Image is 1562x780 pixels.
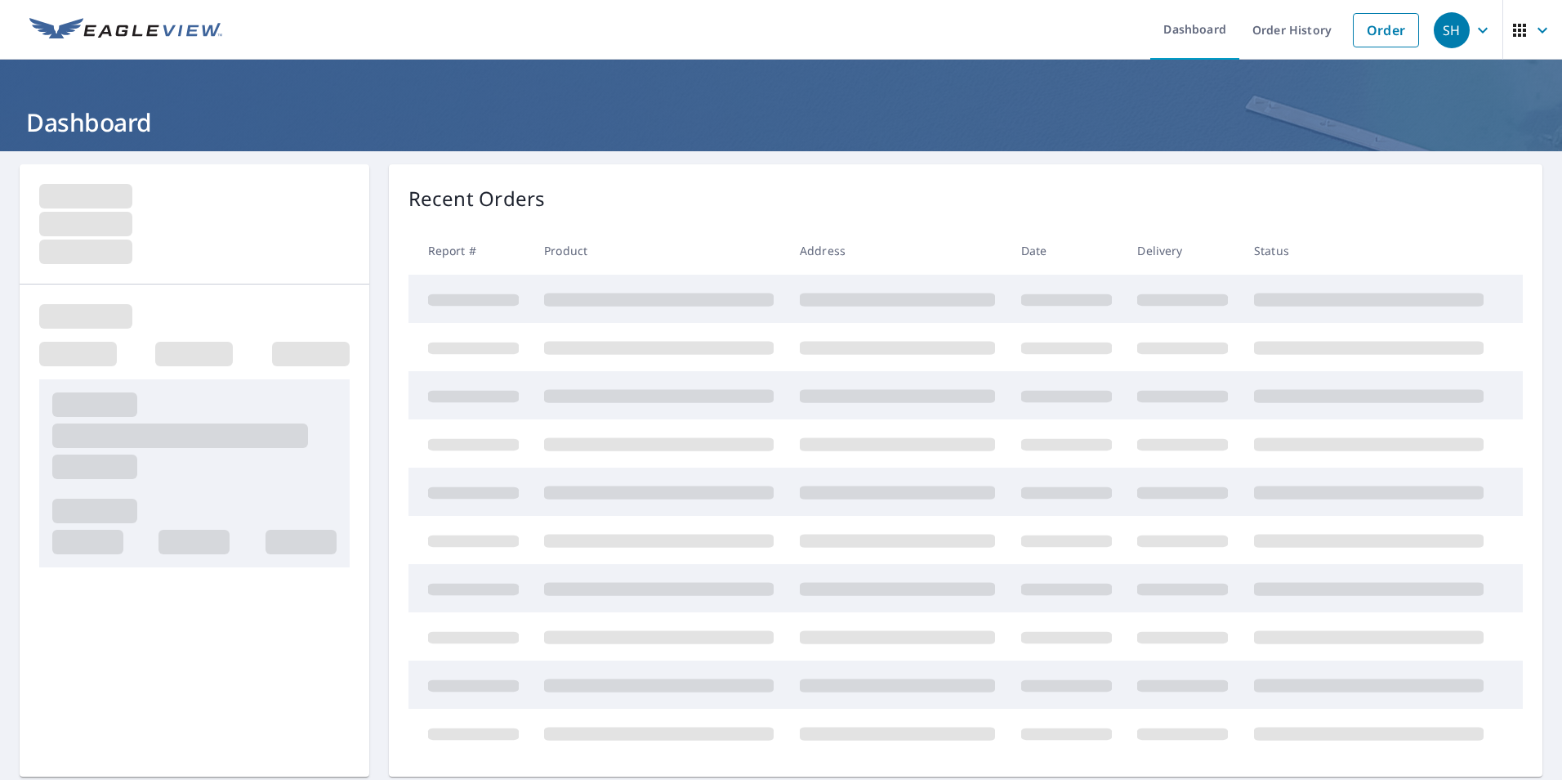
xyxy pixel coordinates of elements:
th: Date [1008,226,1125,275]
h1: Dashboard [20,105,1542,139]
img: EV Logo [29,18,222,43]
a: Order [1353,13,1419,47]
th: Product [531,226,787,275]
p: Recent Orders [408,184,546,213]
th: Delivery [1124,226,1241,275]
div: SH [1434,12,1470,48]
th: Address [787,226,1008,275]
th: Status [1241,226,1497,275]
th: Report # [408,226,532,275]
